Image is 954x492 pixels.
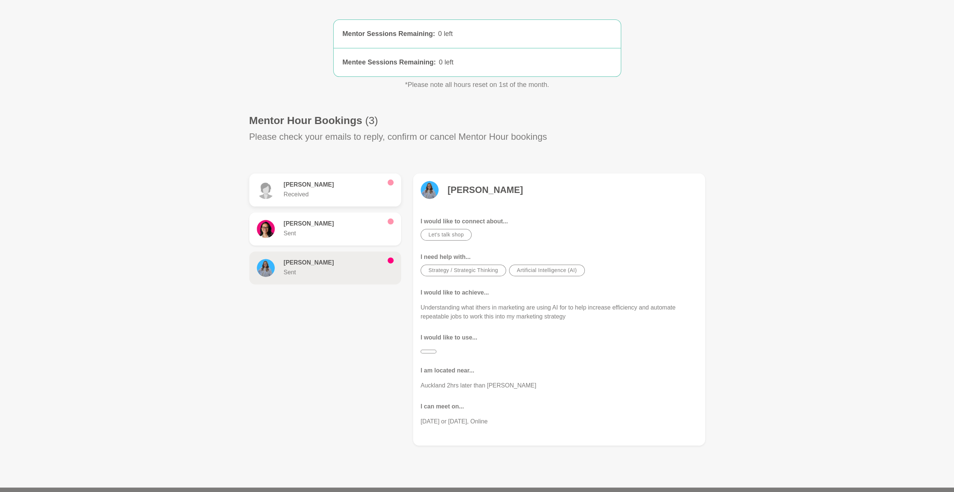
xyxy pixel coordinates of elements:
[421,333,698,342] p: I would like to use...
[365,115,378,126] span: (3)
[284,259,382,266] h6: [PERSON_NAME]
[438,29,612,39] div: 0 left
[343,29,435,39] div: Mentor Sessions Remaining :
[421,288,698,297] p: I would like to achieve...
[284,220,382,227] h6: [PERSON_NAME]
[249,130,547,144] p: Please check your emails to reply, confirm or cancel Mentor Hour bookings
[421,253,698,262] p: I need help with...
[421,381,698,390] p: Auckland 2hrs later than [PERSON_NAME]
[421,417,698,426] p: [DATE] or [DATE], Online
[421,303,698,321] p: Understanding what ithers in marketing are using AI for to help increase efficiency and automate ...
[421,366,698,375] p: I am located near...
[448,184,523,196] h4: [PERSON_NAME]
[297,80,657,90] p: *Please note all hours reset on 1st of the month.
[343,57,436,67] div: Mentee Sessions Remaining :
[421,402,698,411] p: I can meet on...
[249,114,378,127] h1: Mentor Hour Bookings
[284,181,382,188] h6: [PERSON_NAME]
[284,229,382,238] p: Sent
[421,217,698,226] p: I would like to connect about...
[284,190,382,199] p: Received
[439,57,612,67] div: 0 left
[284,268,382,277] p: Sent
